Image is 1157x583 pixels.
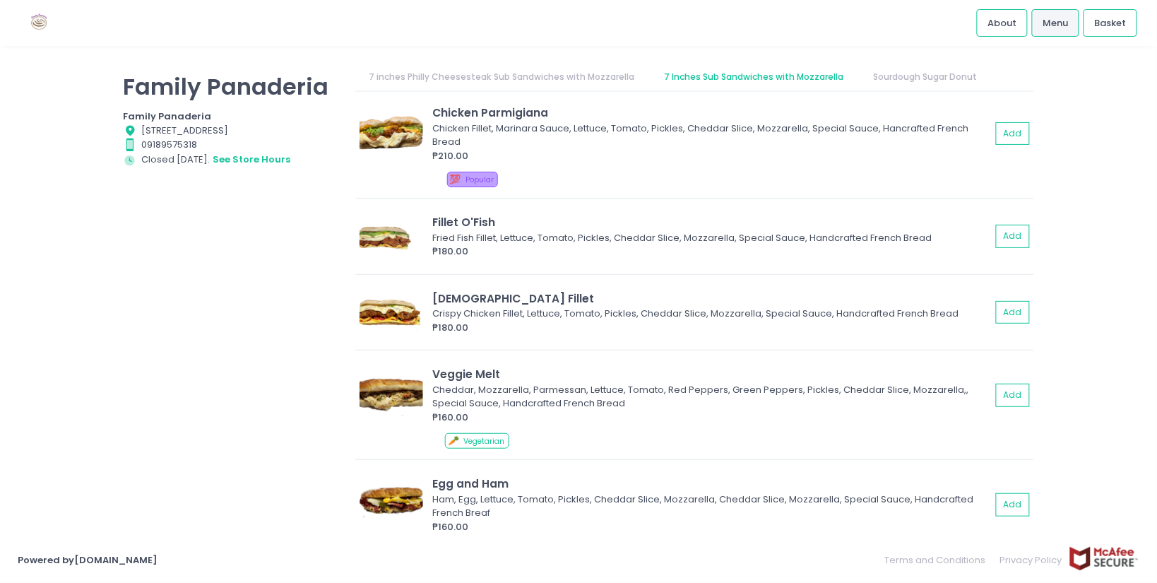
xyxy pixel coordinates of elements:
p: Family Panaderia [123,73,338,100]
img: Chick Fillet [360,291,423,334]
span: Popular [465,175,494,185]
div: Cheddar, Mozzarella, Parmessan, Lettuce, Tomato, Red Peppers, Green Peppers, Pickles, Cheddar Sli... [432,383,987,411]
span: Menu [1043,16,1068,30]
div: ₱180.00 [432,321,991,335]
div: Ham, Egg, Lettuce, Tomato, Pickles, Cheddar Slice, Mozzarella, Cheddar Slice, Mozzarella, Special... [432,493,987,520]
div: [STREET_ADDRESS] [123,124,338,138]
img: Fillet O'Fish [360,215,423,257]
button: Add [996,384,1030,407]
div: Chicken Fillet, Marinara Sauce, Lettuce, Tomato, Pickles, Cheddar Slice, Mozzarella, Special Sauc... [432,122,987,149]
img: logo [18,11,61,35]
span: Vegetarian [464,436,505,447]
button: see store hours [212,152,291,167]
button: Add [996,225,1030,248]
span: 💯 [450,172,461,186]
div: Closed [DATE]. [123,152,338,167]
span: Basket [1094,16,1126,30]
div: ₱210.00 [432,149,991,163]
div: Egg and Ham [432,476,991,492]
a: Sourdough Sugar Donut [860,64,991,90]
span: About [987,16,1016,30]
div: ₱160.00 [432,520,991,534]
img: Egg and Ham [360,483,423,526]
a: Privacy Policy [993,546,1069,574]
b: Family Panaderia [123,110,211,123]
div: Crispy Chicken Fillet, Lettuce, Tomato, Pickles, Cheddar Slice, Mozzarella, Special Sauce, Handcr... [432,307,987,321]
a: About [977,9,1028,36]
button: Add [996,122,1030,146]
div: Veggie Melt [432,366,991,382]
span: 🥕 [448,434,459,447]
a: 7 Inches Sub Sandwiches with Mozzarella [651,64,858,90]
div: ₱180.00 [432,245,991,259]
a: 7 inches Philly Cheesesteak Sub Sandwiches with Mozzarella [355,64,648,90]
button: Add [996,493,1030,517]
a: Terms and Conditions [885,546,993,574]
img: Chicken Parmigiana [360,112,423,155]
img: Veggie Melt [360,374,423,416]
div: Chicken Parmigiana [432,105,991,121]
div: [DEMOGRAPHIC_DATA] Fillet [432,290,991,307]
div: Fried Fish Fillet, Lettuce, Tomato, Pickles, Cheddar Slice, Mozzarella, Special Sauce, Handcrafte... [432,231,987,245]
div: ₱160.00 [432,411,991,425]
div: Fillet O'Fish [432,214,991,230]
div: 09189575318 [123,138,338,152]
img: mcafee-secure [1069,546,1139,571]
button: Add [996,301,1030,324]
a: Menu [1032,9,1079,36]
a: Powered by[DOMAIN_NAME] [18,553,158,567]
